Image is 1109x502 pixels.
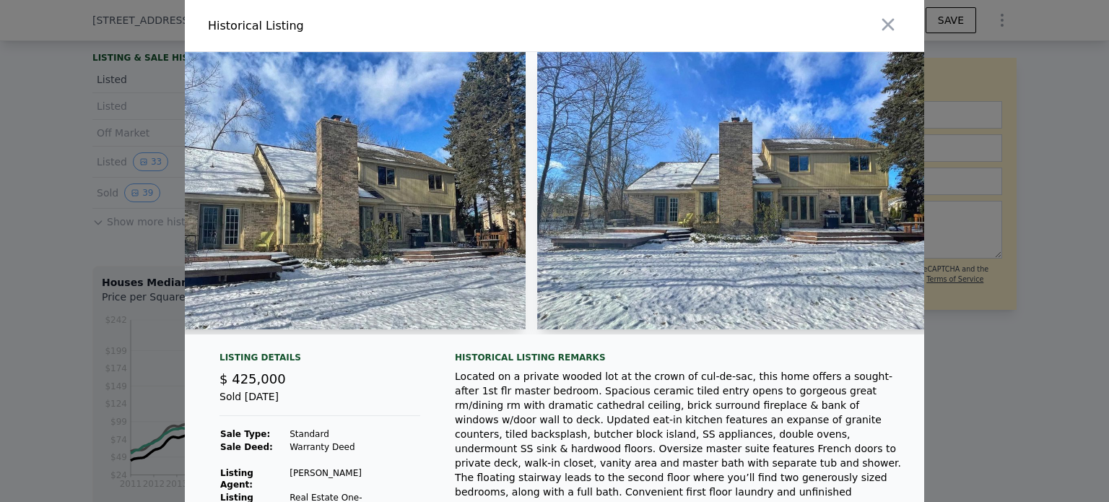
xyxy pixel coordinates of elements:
[289,467,420,491] td: [PERSON_NAME]
[208,17,549,35] div: Historical Listing
[455,352,901,363] div: Historical Listing remarks
[220,429,270,439] strong: Sale Type:
[219,389,420,416] div: Sold [DATE]
[220,442,273,452] strong: Sale Deed:
[219,371,286,386] span: $ 425,000
[220,468,253,490] strong: Listing Agent:
[112,52,525,329] img: Property Img
[289,441,420,454] td: Warranty Deed
[219,352,420,369] div: Listing Details
[537,52,948,329] img: Property Img
[289,428,420,441] td: Standard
